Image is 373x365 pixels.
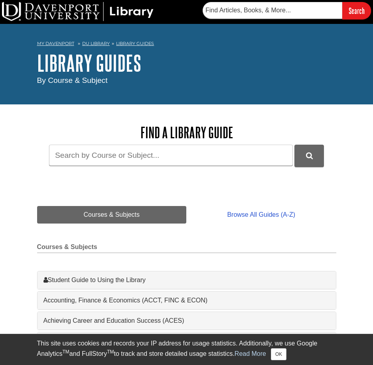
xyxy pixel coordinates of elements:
[37,40,74,47] a: My Davenport
[43,296,330,305] a: Accounting, Finance & Economics (ACCT, FINC & ECON)
[43,316,330,326] a: Achieving Career and Education Success (ACES)
[235,350,266,357] a: Read More
[43,275,330,285] a: Student Guide to Using the Library
[37,51,336,75] h1: Library Guides
[294,145,324,167] button: DU Library Guides Search
[203,2,371,19] form: Searches DU Library's articles, books, and more
[37,38,336,51] nav: breadcrumb
[63,349,69,355] sup: TM
[37,124,336,141] h2: Find a Library Guide
[186,206,336,224] a: Browse All Guides (A-Z)
[37,243,336,253] h2: Courses & Subjects
[37,339,336,360] div: This site uses cookies and records your IP address for usage statistics. Additionally, we use Goo...
[342,2,371,19] input: Search
[306,152,313,159] i: Search Library Guides
[107,349,114,355] sup: TM
[116,41,154,46] a: Library Guides
[203,2,342,19] input: Find Articles, Books, & More...
[271,348,286,360] button: Close
[49,145,293,166] input: Search by Course or Subject...
[37,75,336,86] div: By Course & Subject
[2,2,154,21] img: DU Library
[37,206,187,224] a: Courses & Subjects
[82,41,110,46] a: DU Library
